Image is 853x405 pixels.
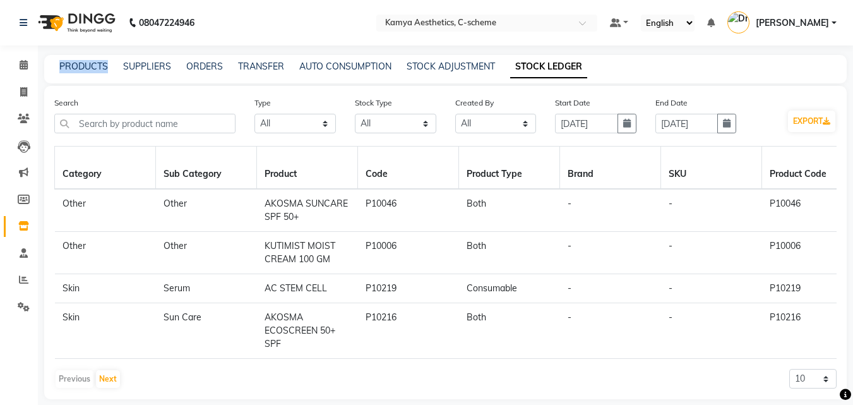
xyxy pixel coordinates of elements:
[560,189,661,232] td: -
[459,189,560,232] td: Both
[55,303,156,359] td: Skin
[655,97,688,109] label: End Date
[661,303,762,359] td: -
[560,303,661,359] td: -
[265,282,327,294] span: AC STEM CELL
[788,111,835,132] button: EXPORT
[96,370,120,388] button: Next
[265,198,348,222] span: AKOSMA SUNCARE SPF 50+
[455,97,494,109] label: Created By
[358,189,459,232] td: P10046
[299,61,391,72] a: AUTO CONSUMPTION
[238,61,284,72] a: TRANSFER
[265,240,335,265] span: KUTIMIST MOIST CREAM 100 GM
[358,274,459,303] td: P10219
[560,232,661,274] td: -
[139,5,194,40] b: 08047224946
[156,274,257,303] td: Serum
[459,232,560,274] td: Both
[661,274,762,303] td: -
[459,274,560,303] td: Consumable
[358,232,459,274] td: P10006
[254,97,271,109] label: Type
[661,189,762,232] td: -
[55,232,156,274] td: Other
[186,61,223,72] a: ORDERS
[555,97,590,109] label: Start Date
[55,274,156,303] td: Skin
[32,5,119,40] img: logo
[459,147,560,190] th: Product Type
[661,147,762,190] th: SKU
[510,56,587,78] a: STOCK LEDGER
[257,147,358,190] th: Product
[265,311,335,349] span: AKOSMA ECOSCREEN 50+ SPF
[355,97,392,109] label: Stock Type
[358,147,459,190] th: Code
[560,147,661,190] th: Brand
[727,11,749,33] img: Dr Tanvi Ahmed
[156,232,257,274] td: Other
[54,97,78,109] label: Search
[560,274,661,303] td: -
[55,147,156,190] th: Category
[358,303,459,359] td: P10216
[55,189,156,232] td: Other
[59,61,108,72] a: PRODUCTS
[156,147,257,190] th: Sub Category
[123,61,171,72] a: SUPPLIERS
[156,189,257,232] td: Other
[661,232,762,274] td: -
[756,16,829,30] span: [PERSON_NAME]
[156,303,257,359] td: Sun Care
[459,303,560,359] td: Both
[54,114,236,133] input: Search by product name
[407,61,495,72] a: STOCK ADJUSTMENT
